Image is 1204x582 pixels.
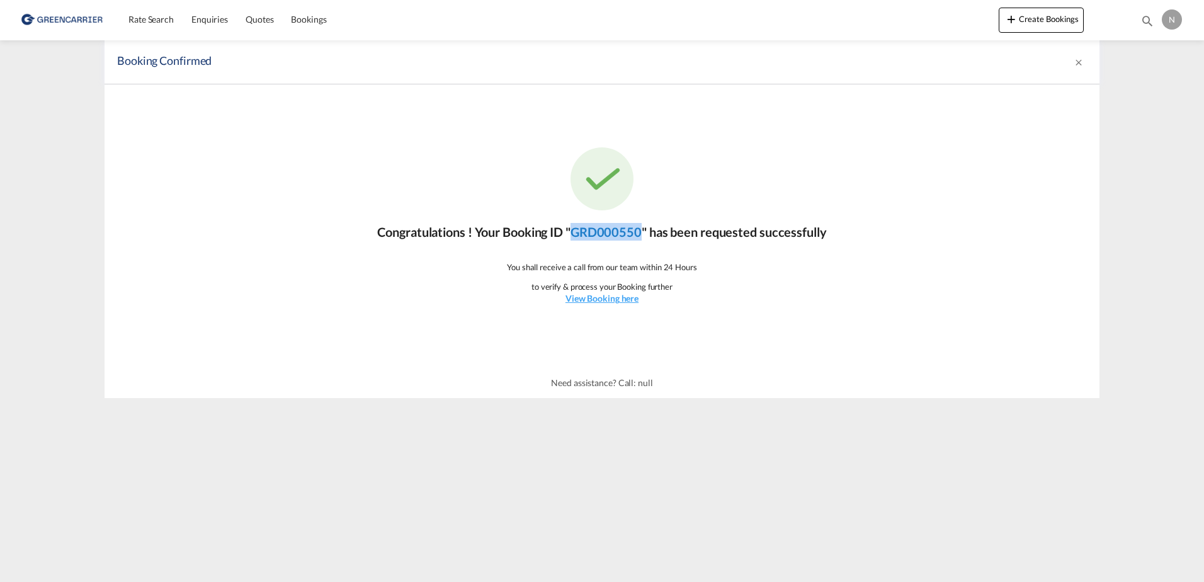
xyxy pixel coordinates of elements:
[191,14,228,25] span: Enquiries
[1140,14,1154,33] div: icon-magnify
[377,223,826,241] p: Congratulations ! Your Booking ID " " has been requested successfully
[19,6,104,34] img: b0b18ec08afe11efb1d4932555f5f09d.png
[1140,14,1154,28] md-icon: icon-magnify
[1162,9,1182,30] div: N
[507,261,697,273] p: You shall receive a call from our team within 24 Hours
[531,281,673,292] p: to verify & process your Booking further
[291,14,326,25] span: Bookings
[246,14,273,25] span: Quotes
[128,14,174,25] span: Rate Search
[1074,57,1084,67] md-icon: icon-close
[117,53,893,71] div: Booking Confirmed
[1004,11,1019,26] md-icon: icon-plus 400-fg
[571,224,642,239] a: GRD000550
[551,377,652,389] p: Need assistance? Call: null
[565,293,639,304] u: View Booking here
[999,8,1084,33] button: icon-plus 400-fgCreate Bookings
